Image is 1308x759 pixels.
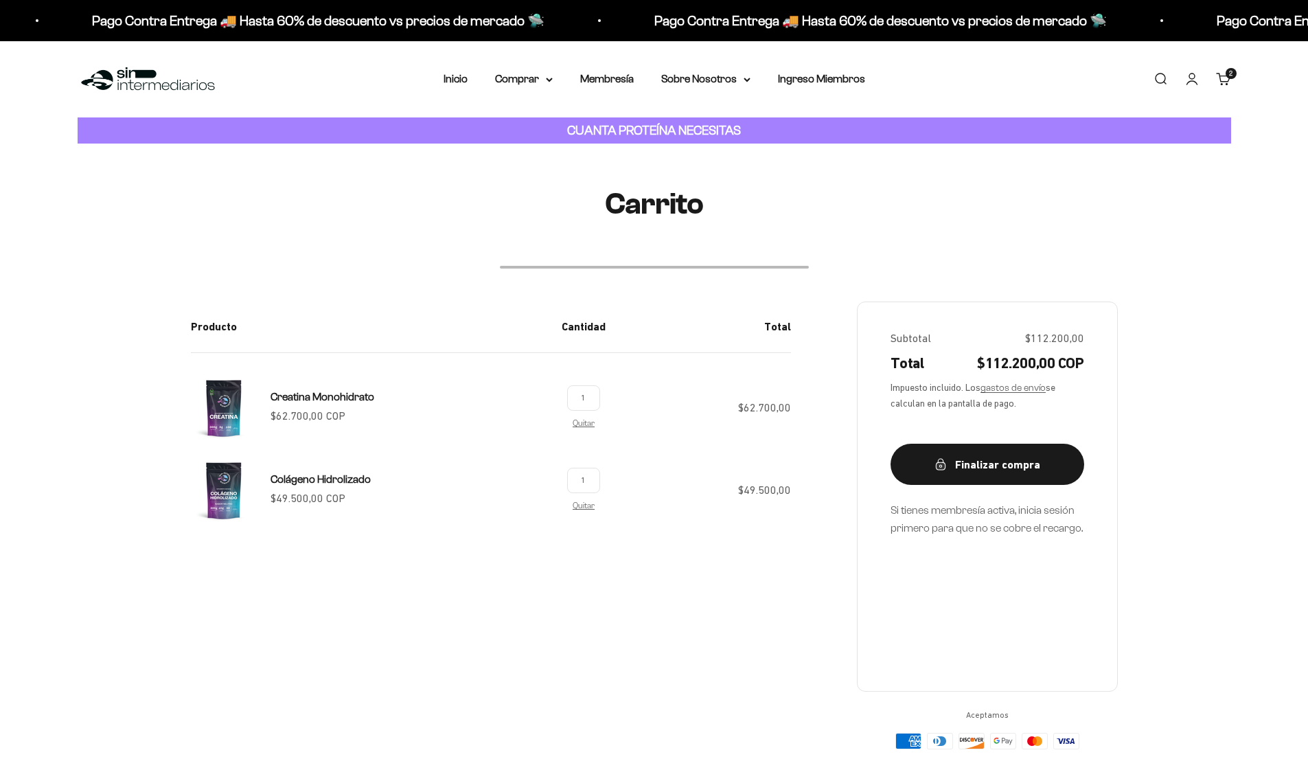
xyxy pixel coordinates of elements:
a: gastos de envío [980,383,1046,393]
th: Total [617,302,791,352]
a: Eliminar Colágeno Hidrolizado [573,501,595,510]
button: Finalizar compra [891,444,1084,485]
a: Ingreso Miembros [778,73,865,84]
th: Producto [191,302,551,352]
span: Impuesto incluido. Los se calculan en la pantalla de pago. [891,380,1084,411]
span: Colágeno Hidrolizado [271,473,371,485]
strong: CUANTA PROTEÍNA NECESITAS [567,123,741,137]
p: Pago Contra Entrega 🚚 Hasta 60% de descuento vs precios de mercado 🛸 [654,10,1107,32]
a: Eliminar Creatina Monohidrato [573,418,595,427]
sale-price: $62.700,00 COP [271,407,345,425]
input: Cambiar cantidad [567,385,600,411]
iframe: Social Login Buttons [891,560,1084,664]
div: Finalizar compra [918,456,1057,474]
h1: Carrito [605,188,704,220]
p: Si tienes membresía activa, inicia sesión primero para que no se cobre el recargo. [891,501,1084,536]
span: Creatina Monohidrato [271,391,374,403]
a: Colágeno Hidrolizado [271,471,371,488]
a: Inicio [444,73,468,84]
span: 2 [1229,71,1232,77]
span: Aceptamos [857,708,1118,722]
summary: Sobre Nosotros [661,70,750,88]
summary: Comprar [495,70,553,88]
a: Membresía [580,73,634,84]
td: $49.500,00 [617,457,791,545]
th: Cantidad [551,302,617,352]
a: Creatina Monohidrato [271,388,374,406]
span: $112.200,00 [1025,330,1084,348]
input: Cambiar cantidad [567,468,600,493]
span: Subtotal [891,330,931,348]
span: Total [891,353,924,374]
span: $112.200,00 COP [977,353,1083,374]
td: $62.700,00 [617,352,791,457]
sale-price: $49.500,00 COP [271,490,345,508]
p: Pago Contra Entrega 🚚 Hasta 60% de descuento vs precios de mercado 🛸 [92,10,544,32]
